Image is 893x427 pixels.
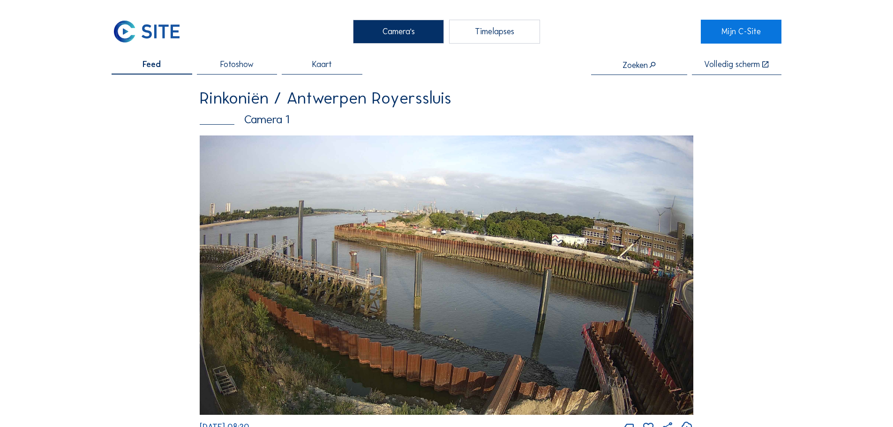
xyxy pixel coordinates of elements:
[353,20,444,43] div: Camera's
[200,90,693,106] div: Rinkoniën / Antwerpen Royerssluis
[143,60,161,69] span: Feed
[112,20,192,43] a: C-SITE Logo
[701,20,781,43] a: Mijn C-Site
[200,114,693,126] div: Camera 1
[704,60,760,69] div: Volledig scherm
[200,135,693,415] img: Image
[312,60,332,69] span: Kaart
[112,20,182,43] img: C-SITE Logo
[449,20,540,43] div: Timelapses
[220,60,254,69] span: Fotoshow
